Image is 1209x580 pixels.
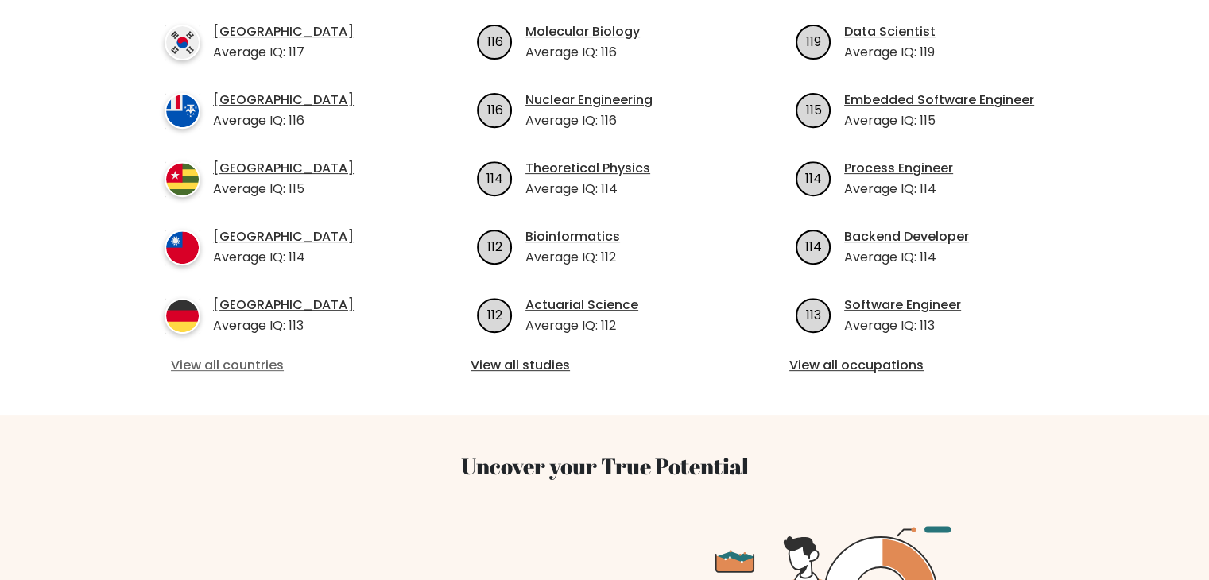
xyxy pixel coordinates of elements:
img: country [165,25,200,60]
a: Molecular Biology [525,22,640,41]
p: Average IQ: 114 [844,248,969,267]
a: Theoretical Physics [525,159,650,178]
a: Nuclear Engineering [525,91,653,110]
a: [GEOGRAPHIC_DATA] [213,22,354,41]
img: country [165,230,200,265]
h3: Uncover your True Potential [90,453,1120,480]
a: Backend Developer [844,227,969,246]
a: Actuarial Science [525,296,638,315]
p: Average IQ: 116 [213,111,354,130]
p: Average IQ: 115 [844,111,1034,130]
a: Bioinformatics [525,227,620,246]
img: country [165,161,200,197]
a: Process Engineer [844,159,953,178]
a: Software Engineer [844,296,961,315]
a: [GEOGRAPHIC_DATA] [213,91,354,110]
a: Embedded Software Engineer [844,91,1034,110]
p: Average IQ: 113 [213,316,354,335]
p: Average IQ: 113 [844,316,961,335]
p: Average IQ: 116 [525,43,640,62]
text: 119 [806,32,821,50]
text: 115 [806,100,822,118]
p: Average IQ: 119 [844,43,936,62]
p: Average IQ: 114 [213,248,354,267]
text: 114 [805,237,822,255]
p: Average IQ: 114 [525,180,650,199]
text: 114 [805,168,822,187]
a: [GEOGRAPHIC_DATA] [213,159,354,178]
a: View all countries [171,356,401,375]
a: View all occupations [789,356,1057,375]
p: Average IQ: 117 [213,43,354,62]
text: 112 [487,237,502,255]
text: 113 [806,305,821,323]
p: Average IQ: 112 [525,316,638,335]
text: 114 [486,168,503,187]
p: Average IQ: 114 [844,180,953,199]
a: [GEOGRAPHIC_DATA] [213,227,354,246]
p: Average IQ: 112 [525,248,620,267]
text: 116 [487,100,503,118]
a: View all studies [471,356,738,375]
p: Average IQ: 115 [213,180,354,199]
img: country [165,298,200,334]
text: 116 [487,32,503,50]
text: 112 [487,305,502,323]
a: [GEOGRAPHIC_DATA] [213,296,354,315]
a: Data Scientist [844,22,936,41]
p: Average IQ: 116 [525,111,653,130]
img: country [165,93,200,129]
